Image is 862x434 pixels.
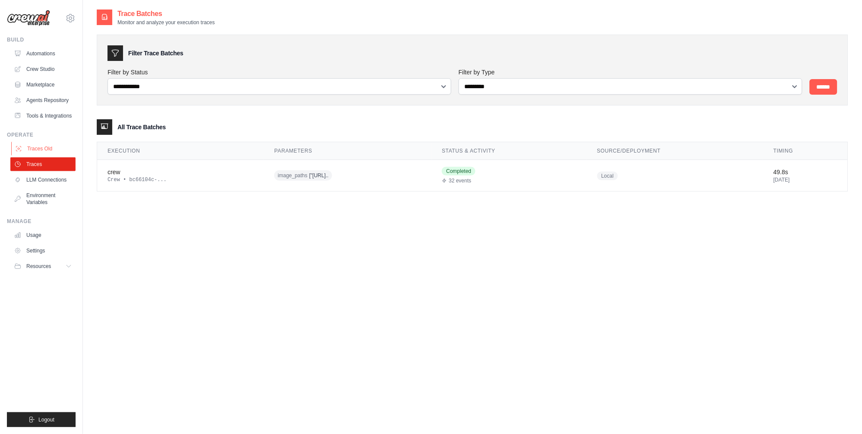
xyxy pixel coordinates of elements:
h3: All Trace Batches [117,123,166,131]
th: Execution [97,142,264,160]
th: Status & Activity [431,142,586,160]
div: Build [7,36,76,43]
a: Agents Repository [10,93,76,107]
span: Completed [442,167,475,176]
a: Tools & Integrations [10,109,76,123]
a: Environment Variables [10,188,76,209]
label: Filter by Status [108,68,452,77]
a: Traces Old [11,142,76,156]
span: Local [597,172,618,180]
a: Settings [10,244,76,258]
a: Usage [10,228,76,242]
div: 49.8s [773,168,837,176]
p: Monitor and analyze your execution traces [117,19,215,26]
a: Traces [10,157,76,171]
button: Logout [7,412,76,427]
span: image_paths [278,172,307,179]
div: crew [108,168,254,176]
img: Logo [7,10,50,26]
a: LLM Connections [10,173,76,187]
div: [DATE] [773,176,837,183]
h2: Trace Batches [117,9,215,19]
div: Crew • bc66104c-... [108,176,254,183]
div: Operate [7,131,76,138]
label: Filter by Type [459,68,803,77]
a: Automations [10,47,76,61]
th: Parameters [264,142,431,160]
a: Marketplace [10,78,76,92]
span: Resources [26,263,51,270]
tr: View details for crew execution [97,160,848,191]
th: Source/Deployment [587,142,764,160]
button: Resources [10,259,76,273]
div: Manage [7,218,76,225]
a: Crew Studio [10,62,76,76]
span: ["[URL].. [309,172,329,179]
span: Logout [38,416,54,423]
th: Timing [763,142,848,160]
span: 32 events [449,177,471,184]
div: image_paths: ["https://img.iproperty.com.my/my-iproperty/premium/1778x100000-fit/w-wc5hc736f297-3... [274,169,421,182]
h3: Filter Trace Batches [128,49,183,57]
